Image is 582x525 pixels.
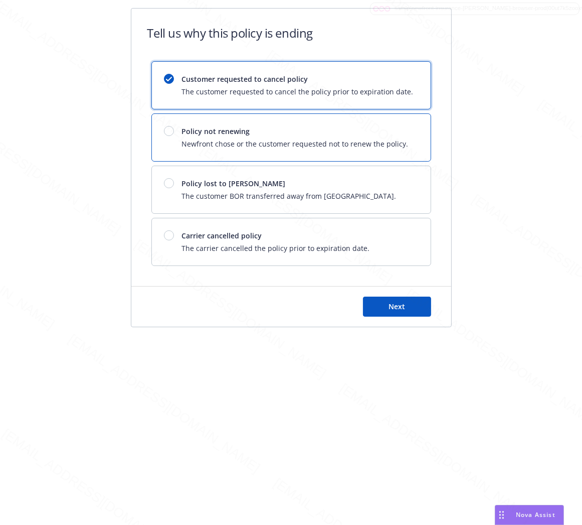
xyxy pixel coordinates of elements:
[147,25,313,41] h1: Tell us why this policy is ending
[182,178,397,189] span: Policy lost to [PERSON_NAME]
[516,510,555,519] span: Nova Assist
[182,191,397,201] span: The customer BOR transferred away from [GEOGRAPHIC_DATA].
[495,505,564,525] button: Nova Assist
[389,302,405,311] span: Next
[182,126,409,137] span: Policy not renewing
[182,230,370,241] span: Carrier cancelled policy
[182,74,414,84] span: Customer requested to cancel policy
[495,505,508,524] div: Drag to move
[182,86,414,97] span: The customer requested to cancel the policy prior to expiration date.
[182,243,370,253] span: The carrier cancelled the policy prior to expiration date.
[363,297,431,317] button: Next
[182,139,409,149] span: Newfront chose or the customer requested not to renew the policy.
